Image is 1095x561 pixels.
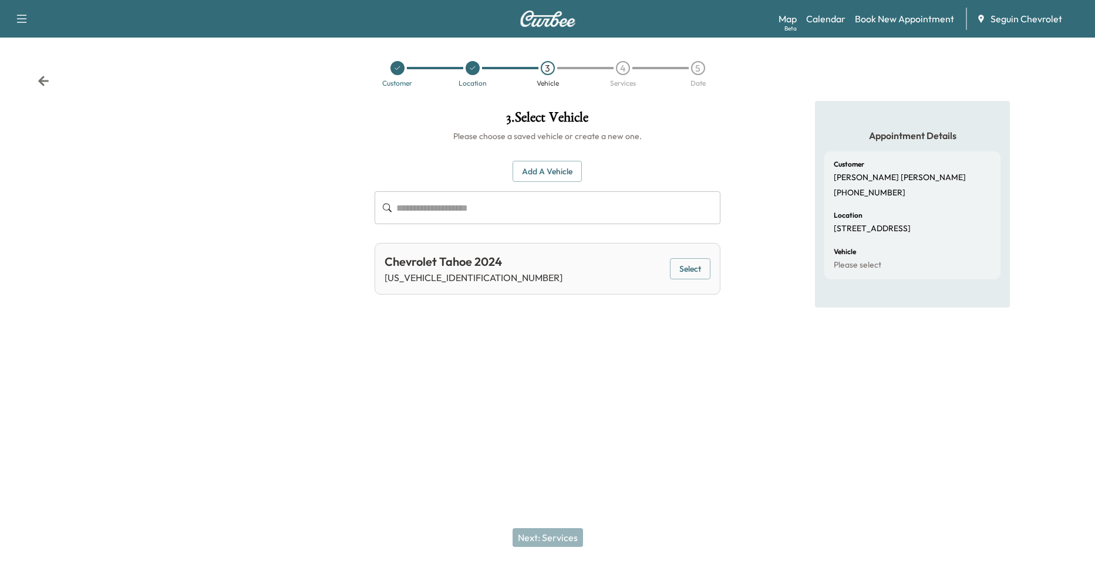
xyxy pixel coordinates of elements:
h1: 3 . Select Vehicle [375,110,721,130]
h5: Appointment Details [824,129,1000,142]
p: [PERSON_NAME] [PERSON_NAME] [834,173,966,183]
p: [STREET_ADDRESS] [834,224,911,234]
div: 5 [691,61,705,75]
p: Please select [834,260,881,271]
img: Curbee Logo [520,11,576,27]
div: Beta [784,24,797,33]
button: Select [670,258,710,280]
div: Vehicle [537,80,559,87]
div: 4 [616,61,630,75]
h6: Customer [834,161,864,168]
div: Location [459,80,487,87]
div: Date [690,80,706,87]
div: Back [38,75,49,87]
p: [US_VEHICLE_IDENTIFICATION_NUMBER] [385,271,562,285]
div: Chevrolet Tahoe 2024 [385,253,562,271]
div: 3 [541,61,555,75]
a: Book New Appointment [855,12,954,26]
h6: Location [834,212,862,219]
p: [PHONE_NUMBER] [834,188,905,198]
span: Seguin Chevrolet [990,12,1062,26]
button: Add a Vehicle [513,161,582,183]
a: MapBeta [779,12,797,26]
div: Services [610,80,636,87]
h6: Vehicle [834,248,856,255]
div: Customer [382,80,412,87]
a: Calendar [806,12,845,26]
h6: Please choose a saved vehicle or create a new one. [375,130,721,142]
